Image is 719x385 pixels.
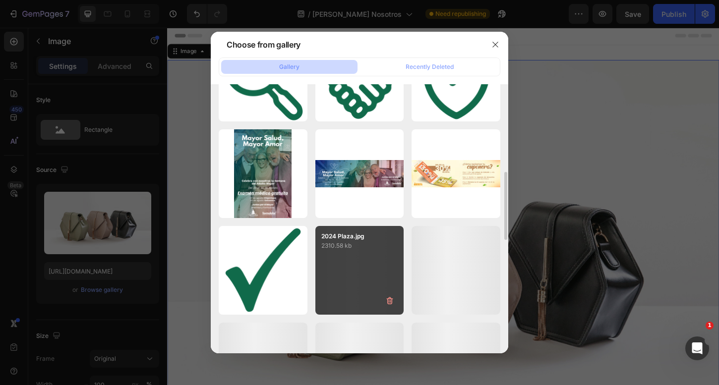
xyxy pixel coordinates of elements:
button: Recently Deleted [361,60,498,74]
iframe: Intercom live chat [685,336,709,360]
div: Image [12,21,34,30]
span: 1 [706,322,714,330]
div: Recently Deleted [406,62,454,71]
img: image [234,129,292,218]
button: Gallery [221,60,358,74]
p: 2024 Plaza.jpg [321,232,398,241]
img: image [412,160,500,188]
img: image [315,160,404,188]
div: Gallery [279,62,300,71]
div: Choose from gallery [227,39,300,51]
p: 2310.58 kb [321,241,398,251]
img: image [219,226,307,314]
